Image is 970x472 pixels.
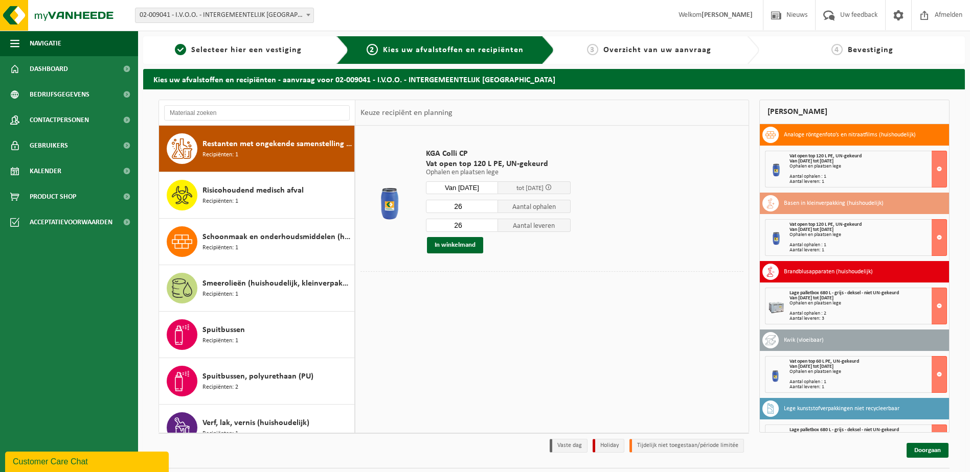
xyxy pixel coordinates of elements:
span: Verf, lak, vernis (huishoudelijk) [202,417,309,429]
div: Ophalen en plaatsen lege [789,164,946,169]
span: Navigatie [30,31,61,56]
button: Schoonmaak en onderhoudsmiddelen (huishoudelijk) Recipiënten: 1 [159,219,355,265]
span: Risicohoudend medisch afval [202,184,304,197]
span: 3 [587,44,598,55]
span: Vat open top 120 L PE, UN-gekeurd [789,153,862,159]
button: Spuitbussen Recipiënten: 1 [159,312,355,358]
h3: Brandblusapparaten (huishoudelijk) [784,264,873,280]
h3: Kwik (vloeibaar) [784,332,824,348]
li: Holiday [593,439,624,453]
span: Vat open top 120 L PE, UN-gekeurd [789,222,862,227]
li: Vaste dag [550,439,588,453]
span: Lage palletbox 680 L - grijs - deksel - niet UN-gekeurd [789,427,899,433]
span: Overzicht van uw aanvraag [603,46,711,54]
button: Risicohoudend medisch afval Recipiënten: 1 [159,172,355,219]
span: Kies uw afvalstoffen en recipiënten [383,46,524,54]
span: Product Shop [30,184,76,209]
span: Restanten met ongekende samenstelling (huishoudelijk) [202,138,352,150]
span: Spuitbussen [202,324,245,336]
span: Recipiënten: 2 [202,383,238,392]
button: Verf, lak, vernis (huishoudelijk) Recipiënten: 1 [159,405,355,451]
a: 1Selecteer hier een vestiging [148,44,328,56]
button: In winkelmand [427,237,483,253]
span: Smeerolieën (huishoudelijk, kleinverpakking) [202,277,352,290]
li: Tijdelijk niet toegestaan/période limitée [629,439,744,453]
span: Recipiënten: 1 [202,429,238,439]
div: Aantal ophalen : 1 [789,174,946,179]
div: Aantal leveren: 3 [789,316,946,321]
div: Aantal leveren: 1 [789,179,946,184]
span: Spuitbussen, polyurethaan (PU) [202,370,313,383]
div: [PERSON_NAME] [759,100,950,124]
span: Acceptatievoorwaarden [30,209,112,235]
span: Contactpersonen [30,107,89,133]
span: Recipiënten: 1 [202,243,238,253]
button: Restanten met ongekende samenstelling (huishoudelijk) Recipiënten: 1 [159,126,355,172]
h3: Basen in kleinverpakking (huishoudelijk) [784,195,884,211]
strong: [PERSON_NAME] [702,11,753,19]
div: Ophalen en plaatsen lege [789,232,946,238]
input: Materiaal zoeken [164,105,350,121]
div: Aantal leveren: 1 [789,385,946,390]
div: Aantal leveren: 1 [789,248,946,253]
span: Lage palletbox 680 L - grijs - deksel - niet UN-gekeurd [789,290,899,296]
input: Selecteer datum [426,181,499,194]
span: Bevestiging [848,46,893,54]
span: Aantal ophalen [498,200,571,213]
span: Bedrijfsgegevens [30,82,89,107]
span: Recipiënten: 1 [202,336,238,346]
span: Gebruikers [30,133,68,158]
div: Aantal ophalen : 2 [789,311,946,316]
span: Vat open top 60 L PE, UN-gekeurd [789,359,859,364]
span: Recipiënten: 1 [202,290,238,299]
strong: Van [DATE] tot [DATE] [789,158,833,164]
div: Ophalen en plaatsen lege [789,369,946,374]
span: Dashboard [30,56,68,82]
p: Ophalen en plaatsen lege [426,169,571,176]
strong: Van [DATE] tot [DATE] [789,227,833,232]
span: 4 [831,44,843,55]
div: Keuze recipiënt en planning [355,100,458,126]
span: Schoonmaak en onderhoudsmiddelen (huishoudelijk) [202,231,352,243]
span: Recipiënten: 1 [202,197,238,206]
button: Spuitbussen, polyurethaan (PU) Recipiënten: 2 [159,358,355,405]
span: 1 [175,44,186,55]
span: Kalender [30,158,61,184]
button: Smeerolieën (huishoudelijk, kleinverpakking) Recipiënten: 1 [159,265,355,312]
div: Ophalen en plaatsen lege [789,301,946,306]
span: Aantal leveren [498,219,571,232]
iframe: chat widget [5,450,171,472]
a: Doorgaan [907,443,949,458]
h3: Lege kunststofverpakkingen niet recycleerbaar [784,400,899,417]
span: 2 [367,44,378,55]
strong: Van [DATE] tot [DATE] [789,295,833,301]
span: tot [DATE] [516,185,544,192]
span: Recipiënten: 1 [202,150,238,160]
div: Aantal ophalen : 1 [789,380,946,385]
h3: Analoge röntgenfoto’s en nitraatfilms (huishoudelijk) [784,127,916,143]
div: Aantal ophalen : 1 [789,243,946,248]
span: Vat open top 120 L PE, UN-gekeurd [426,159,571,169]
strong: Van [DATE] tot [DATE] [789,364,833,369]
span: 02-009041 - I.V.O.O. - INTERGEMEENTELIJK CP - OOSTENDE [135,8,314,23]
h2: Kies uw afvalstoffen en recipiënten - aanvraag voor 02-009041 - I.V.O.O. - INTERGEMEENTELIJK [GEO... [143,69,965,89]
span: Selecteer hier een vestiging [191,46,302,54]
span: 02-009041 - I.V.O.O. - INTERGEMEENTELIJK CP - OOSTENDE [136,8,313,22]
span: KGA Colli CP [426,149,571,159]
